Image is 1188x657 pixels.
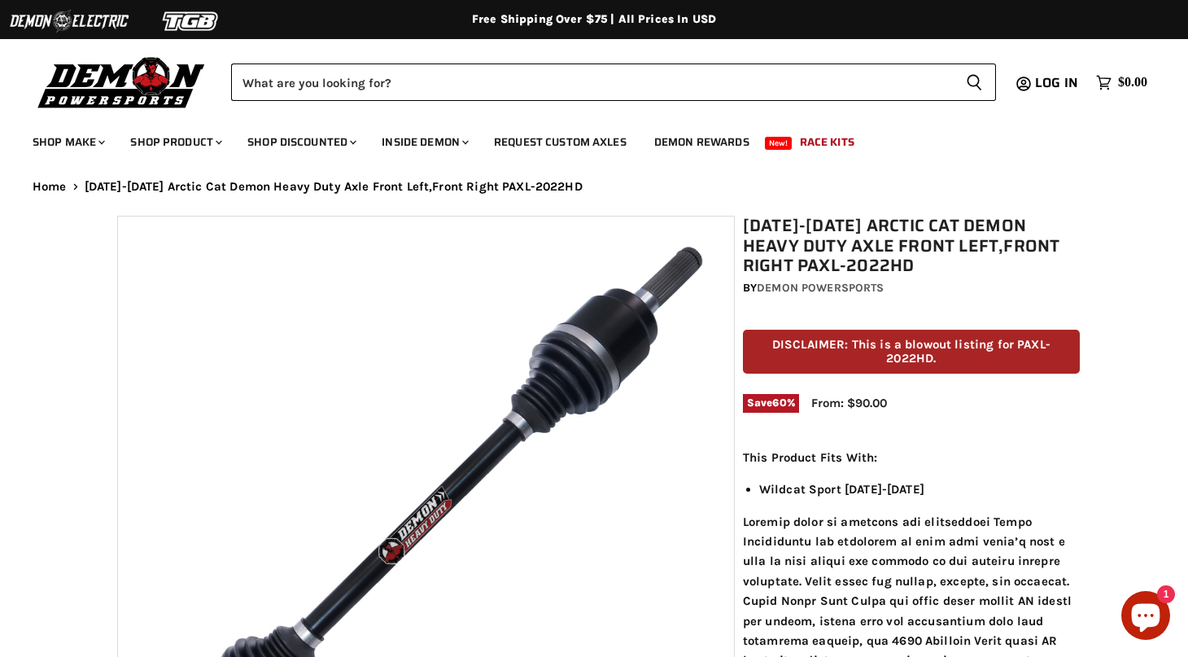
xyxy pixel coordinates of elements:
[743,448,1080,467] p: This Product Fits With:
[8,6,130,37] img: Demon Electric Logo 2
[788,125,867,159] a: Race Kits
[743,394,799,412] span: Save %
[759,480,1080,499] li: Wildcat Sport [DATE]-[DATE]
[743,279,1080,297] div: by
[772,396,786,409] span: 60
[642,125,762,159] a: Demon Rewards
[1088,71,1155,94] a: $0.00
[1035,72,1078,93] span: Log in
[743,330,1080,374] p: DISCLAIMER: This is a blowout listing for PAXL-2022HD.
[231,64,953,101] input: Search
[953,64,996,101] button: Search
[231,64,996,101] form: Product
[1116,591,1175,644] inbox-online-store-chat: Shopify online store chat
[811,396,887,410] span: From: $90.00
[85,180,583,194] span: [DATE]-[DATE] Arctic Cat Demon Heavy Duty Axle Front Left,Front Right PAXL-2022HD
[235,125,366,159] a: Shop Discounted
[20,125,115,159] a: Shop Make
[1118,75,1147,90] span: $0.00
[757,281,884,295] a: Demon Powersports
[743,216,1080,276] h1: [DATE]-[DATE] Arctic Cat Demon Heavy Duty Axle Front Left,Front Right PAXL-2022HD
[369,125,478,159] a: Inside Demon
[130,6,252,37] img: TGB Logo 2
[118,125,232,159] a: Shop Product
[33,53,211,111] img: Demon Powersports
[33,180,67,194] a: Home
[765,137,793,150] span: New!
[20,119,1143,159] ul: Main menu
[482,125,639,159] a: Request Custom Axles
[1028,76,1088,90] a: Log in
